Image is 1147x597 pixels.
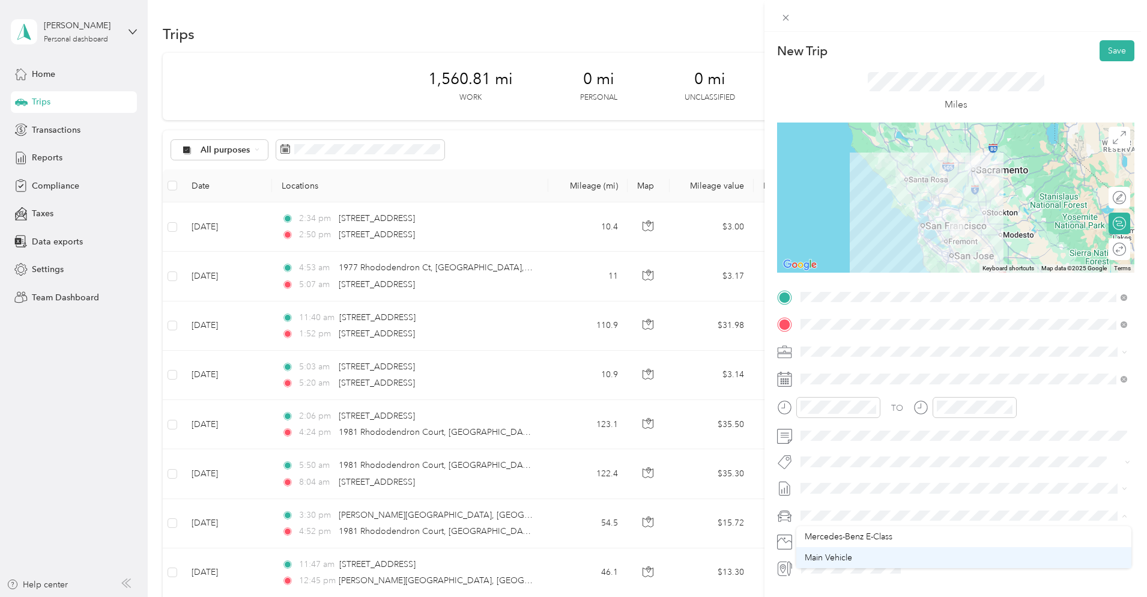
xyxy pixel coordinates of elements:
p: Miles [945,97,967,112]
span: Map data ©2025 Google [1041,265,1107,271]
p: New Trip [777,43,828,59]
span: Main Vehicle [805,553,852,563]
iframe: Everlance-gr Chat Button Frame [1080,530,1147,597]
button: Keyboard shortcuts [982,264,1034,273]
div: TO [891,402,903,414]
span: Mercedes-Benz E-Class [805,532,892,542]
button: Save [1100,40,1134,61]
a: Open this area in Google Maps (opens a new window) [780,257,820,273]
img: Google [780,257,820,273]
